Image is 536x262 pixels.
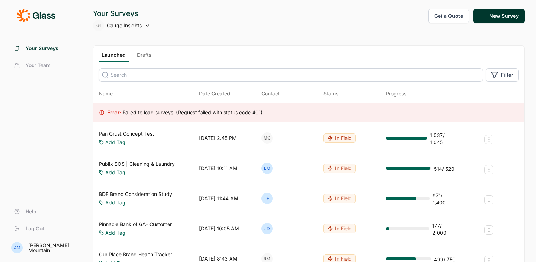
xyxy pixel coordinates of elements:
div: LP [261,193,273,204]
span: Your Surveys [26,45,58,52]
a: Our Place Brand Health Tracker [99,251,172,258]
div: Progress [386,90,406,97]
div: Status [323,90,338,97]
button: Get a Quote [428,9,469,23]
div: Your Surveys [93,9,150,18]
a: Pan Crust Concept Test [99,130,154,137]
a: Add Tag [105,169,125,176]
span: Gauge Insights [107,22,142,29]
button: In Field [323,224,356,233]
a: BDF Brand Consideration Study [99,191,172,198]
button: Survey Actions [484,135,493,144]
p: Failed to load surveys. (Request failed with status code 401) [107,109,263,116]
button: Survey Actions [484,225,493,235]
div: [PERSON_NAME] Mountain [28,243,73,253]
div: [DATE] 11:44 AM [199,195,238,202]
div: [DATE] 10:05 AM [199,225,239,232]
span: Help [26,208,36,215]
a: Add Tag [105,139,125,146]
input: Search [99,68,483,82]
button: In Field [323,164,356,173]
a: Add Tag [105,199,125,206]
a: Drafts [134,51,154,62]
div: 1,037 / 1,045 [430,132,456,146]
span: Name [99,90,113,97]
div: 971 / 1,400 [433,192,456,206]
span: Filter [501,71,513,78]
div: AM [11,242,23,253]
a: Publix SOS | Cleaning & Laundry [99,160,175,168]
div: JD [261,223,273,234]
div: GI [93,20,104,31]
span: Your Team [26,62,50,69]
button: New Survey [473,9,525,23]
span: Date Created [199,90,230,97]
div: 177 / 2,000 [432,222,457,236]
button: Filter [486,68,519,82]
div: MC [261,132,273,144]
a: Pinnacle Bank of GA- Customer [99,221,172,228]
div: LM [261,163,273,174]
a: Launched [99,51,129,62]
button: Survey Actions [484,165,493,174]
div: Contact [261,90,280,97]
span: Error: [107,109,121,115]
button: Survey Actions [484,195,493,204]
div: [DATE] 10:11 AM [199,165,237,172]
span: Log Out [26,225,44,232]
div: 514 / 520 [434,165,455,173]
button: In Field [323,133,356,143]
div: [DATE] 2:45 PM [199,135,237,142]
a: Add Tag [105,229,125,236]
button: In Field [323,194,356,203]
